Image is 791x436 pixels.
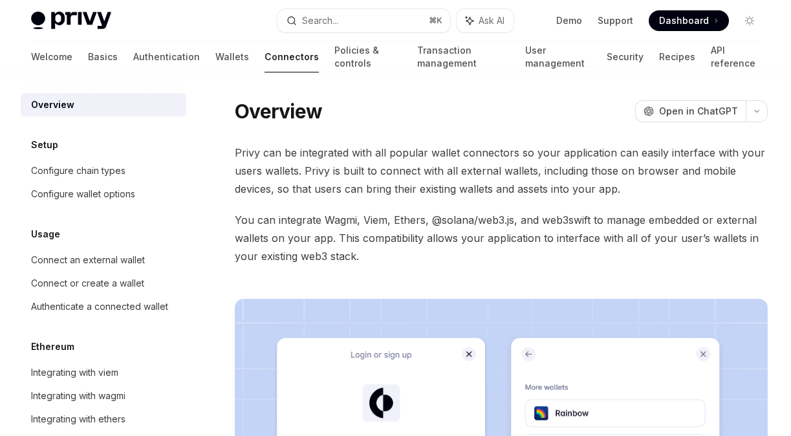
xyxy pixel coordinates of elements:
[21,272,186,295] a: Connect or create a wallet
[659,41,695,72] a: Recipes
[21,295,186,318] a: Authenticate a connected wallet
[235,144,768,198] span: Privy can be integrated with all popular wallet connectors so your application can easily interfa...
[21,361,186,384] a: Integrating with viem
[133,41,200,72] a: Authentication
[215,41,249,72] a: Wallets
[739,10,760,31] button: Toggle dark mode
[31,186,135,202] div: Configure wallet options
[31,339,74,354] h5: Ethereum
[235,100,322,123] h1: Overview
[659,105,738,118] span: Open in ChatGPT
[21,159,186,182] a: Configure chain types
[635,100,746,122] button: Open in ChatGPT
[31,137,58,153] h5: Setup
[31,97,74,113] div: Overview
[525,41,591,72] a: User management
[277,9,450,32] button: Search...⌘K
[31,163,125,179] div: Configure chain types
[265,41,319,72] a: Connectors
[479,14,504,27] span: Ask AI
[88,41,118,72] a: Basics
[31,411,125,427] div: Integrating with ethers
[457,9,514,32] button: Ask AI
[31,299,168,314] div: Authenticate a connected wallet
[31,12,111,30] img: light logo
[235,211,768,265] span: You can integrate Wagmi, Viem, Ethers, @solana/web3.js, and web3swift to manage embedded or exter...
[31,41,72,72] a: Welcome
[31,276,144,291] div: Connect or create a wallet
[334,41,402,72] a: Policies & controls
[31,226,60,242] h5: Usage
[31,365,118,380] div: Integrating with viem
[302,13,338,28] div: Search...
[21,408,186,431] a: Integrating with ethers
[649,10,729,31] a: Dashboard
[598,14,633,27] a: Support
[21,384,186,408] a: Integrating with wagmi
[556,14,582,27] a: Demo
[21,182,186,206] a: Configure wallet options
[21,93,186,116] a: Overview
[607,41,644,72] a: Security
[31,388,125,404] div: Integrating with wagmi
[659,14,709,27] span: Dashboard
[417,41,510,72] a: Transaction management
[31,252,145,268] div: Connect an external wallet
[21,248,186,272] a: Connect an external wallet
[711,41,760,72] a: API reference
[429,16,442,26] span: ⌘ K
